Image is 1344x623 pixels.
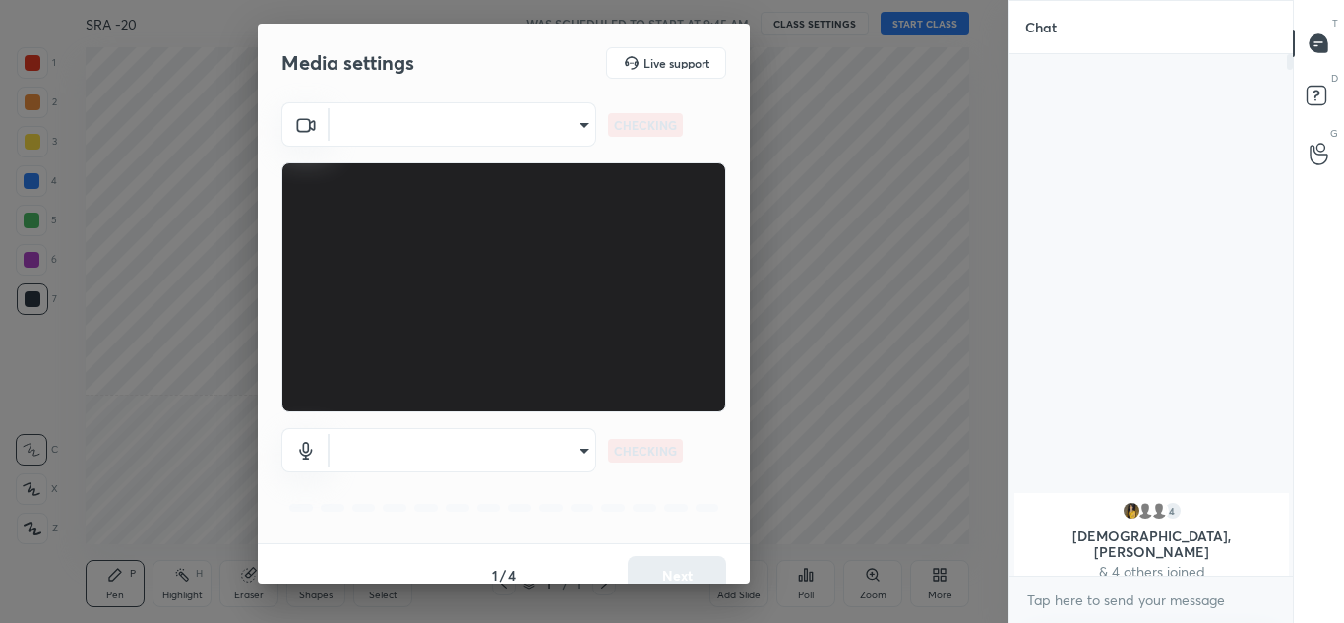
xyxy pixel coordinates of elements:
h4: / [500,565,506,586]
img: default.png [1134,501,1154,521]
p: & 4 others joined [1026,564,1277,580]
p: Chat [1009,1,1072,53]
img: 6849b36f877c4469a0414fc55d28668f.jpg [1121,501,1140,521]
p: G [1330,126,1338,141]
div: grid [1009,489,1294,576]
img: default.png [1148,501,1168,521]
div: 4 [1162,501,1182,521]
div: ​ [330,428,596,472]
div: ​ [330,102,596,147]
p: [DEMOGRAPHIC_DATA], [PERSON_NAME] [1026,529,1277,560]
h4: 4 [508,565,516,586]
p: T [1332,16,1338,31]
h5: Live support [643,57,709,69]
p: D [1331,71,1338,86]
p: CHECKING [614,116,677,134]
h4: 1 [492,565,498,586]
h2: Media settings [281,50,414,76]
p: CHECKING [614,442,677,460]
